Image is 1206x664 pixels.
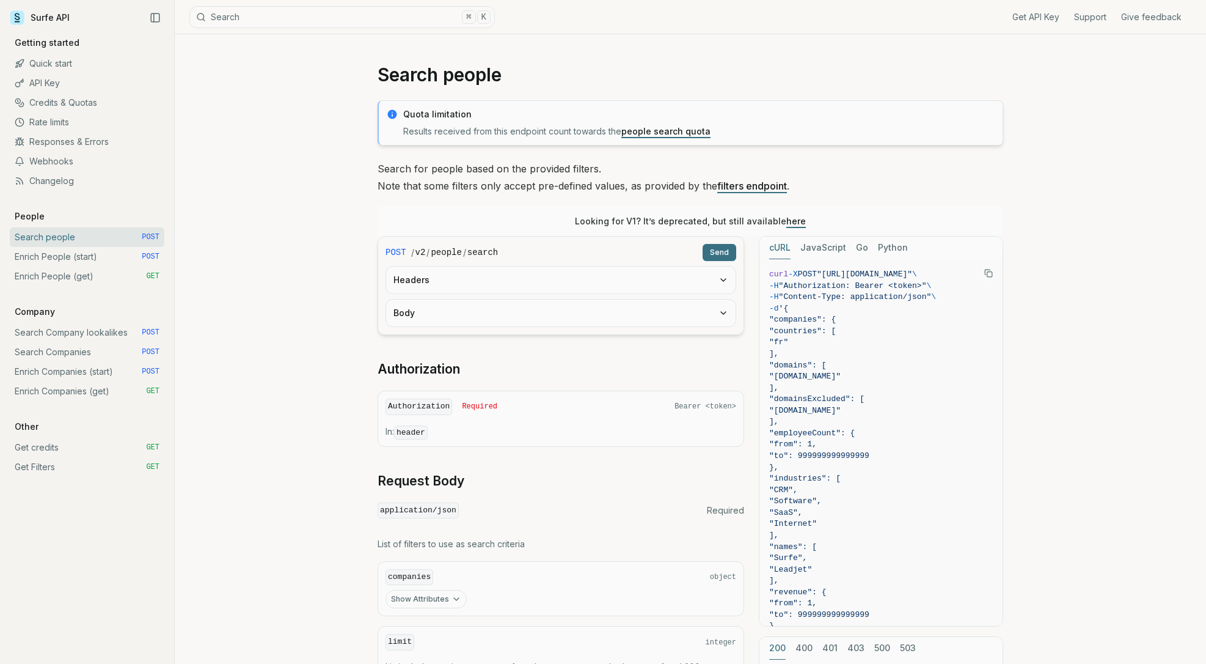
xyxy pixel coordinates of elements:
code: application/json [378,503,459,519]
button: cURL [769,237,791,259]
span: Bearer <token> [674,402,736,411]
span: "companies": { [769,315,836,324]
span: "from": 1, [769,440,817,449]
span: integer [706,638,736,647]
a: Rate limits [10,113,164,132]
span: POST [142,252,159,262]
a: Changelog [10,171,164,191]
span: "employeeCount": { [769,429,855,438]
kbd: K [477,10,491,24]
span: ], [769,383,779,393]
p: Getting started [10,37,84,49]
a: Credits & Quotas [10,93,164,113]
span: "countries": [ [769,326,836,336]
code: people [431,246,461,259]
p: List of filters to use as search criteria [378,538,744,550]
span: POST [142,347,159,357]
span: -d [769,304,779,313]
button: Body [386,300,736,326]
span: ], [769,576,779,585]
span: "revenue": { [769,588,827,597]
a: Authorization [378,361,460,378]
span: "CRM", [769,485,798,495]
span: ], [769,417,779,426]
a: Give feedback [1121,11,1182,23]
span: "Internet" [769,519,817,528]
a: Quick start [10,54,164,73]
span: "[DOMAIN_NAME]" [769,406,841,415]
a: Search Company lookalikes POST [10,323,164,342]
span: GET [146,386,159,396]
button: 403 [847,637,864,660]
button: 503 [900,637,916,660]
a: API Key [10,73,164,93]
span: } [769,621,774,630]
span: "Software", [769,496,822,506]
button: Headers [386,267,736,293]
span: "domains": [ [769,361,827,370]
span: POST [142,232,159,242]
button: Search⌘K [189,6,495,28]
a: Enrich Companies (start) POST [10,362,164,382]
button: Python [878,237,908,259]
a: Enrich Companies (get) GET [10,382,164,401]
span: Required [462,402,497,411]
p: People [10,210,49,223]
span: \ [926,281,931,290]
span: "to": 999999999999999 [769,451,869,460]
code: companies [386,569,433,586]
span: "domainsExcluded": [ [769,394,864,404]
a: Webhooks [10,152,164,171]
span: "Surfe", [769,553,807,563]
p: In: [386,426,736,439]
span: }, [769,463,779,472]
span: POST [798,270,817,279]
span: \ [912,270,917,279]
a: Surfe API [10,9,70,27]
span: Required [707,504,744,517]
a: Get Filters GET [10,457,164,477]
button: Copy Text [979,264,998,282]
a: Enrich People (start) POST [10,247,164,267]
button: Go [856,237,868,259]
a: filters endpoint [717,180,787,192]
code: v2 [415,246,426,259]
span: / [411,246,414,259]
p: Search for people based on the provided filters. Note that some filters only accept pre-defined v... [378,160,1003,194]
a: Get credits GET [10,438,164,457]
p: Quota limitation [403,108,995,120]
span: "SaaS", [769,508,803,517]
button: 400 [795,637,813,660]
a: Search people POST [10,227,164,247]
span: "to": 999999999999999 [769,610,869,619]
span: ], [769,531,779,540]
span: "Authorization: Bearer <token>" [779,281,927,290]
a: Get API Key [1012,11,1059,23]
a: Responses & Errors [10,132,164,152]
a: Enrich People (get) GET [10,267,164,286]
button: JavaScript [800,237,846,259]
p: Looking for V1? It’s deprecated, but still available [575,215,806,227]
button: Show Attributes [386,590,467,608]
code: search [467,246,498,259]
span: POST [142,367,159,377]
a: Support [1074,11,1106,23]
span: GET [146,443,159,452]
p: Company [10,306,60,318]
span: curl [769,270,788,279]
a: Search Companies POST [10,342,164,362]
span: "fr" [769,338,788,347]
span: ], [769,349,779,358]
span: / [426,246,429,259]
span: "from": 1, [769,599,817,608]
button: 401 [822,637,838,660]
code: header [394,426,428,440]
span: \ [931,292,936,301]
span: '{ [779,304,789,313]
span: GET [146,271,159,281]
span: "names": [ [769,542,817,551]
a: Request Body [378,473,464,490]
button: Send [703,244,736,261]
span: "[URL][DOMAIN_NAME]" [817,270,912,279]
kbd: ⌘ [462,10,475,24]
